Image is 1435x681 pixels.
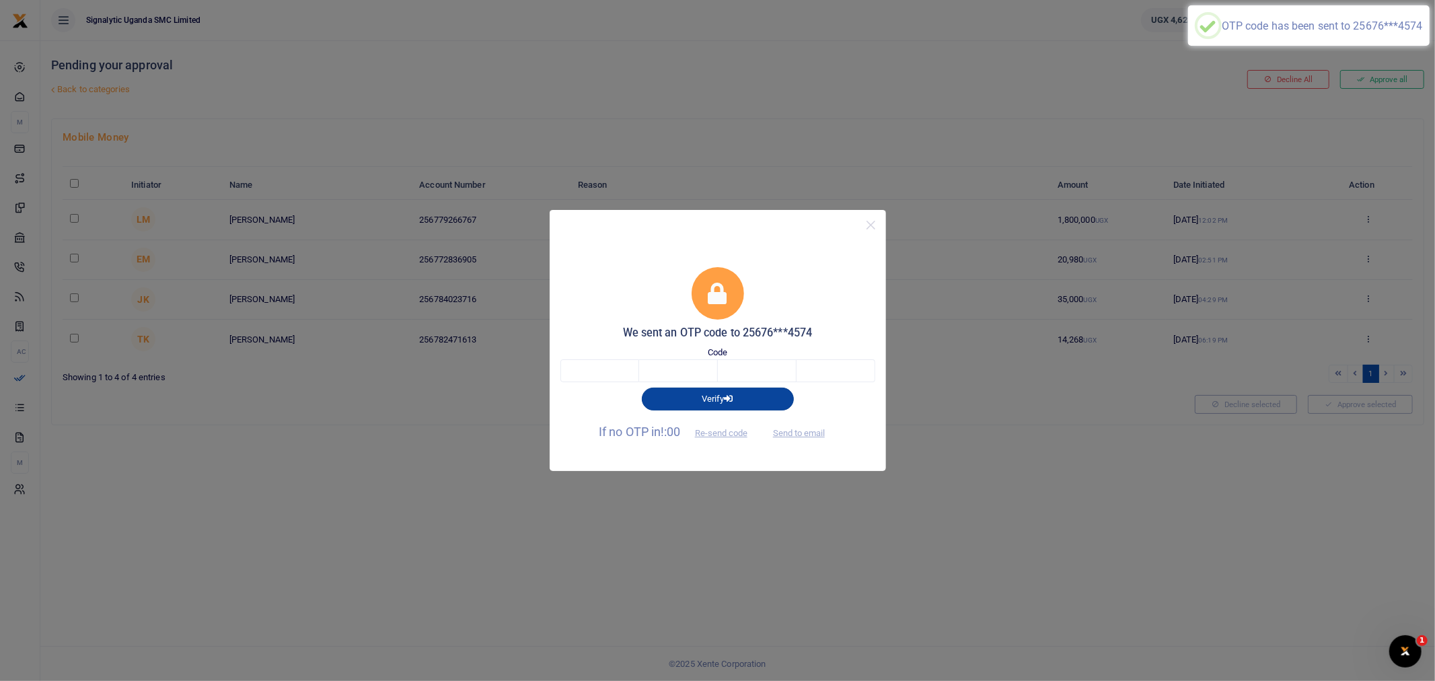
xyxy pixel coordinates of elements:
[642,388,794,410] button: Verify
[1417,635,1428,646] span: 1
[599,425,759,439] span: If no OTP in
[1389,635,1422,668] iframe: Intercom live chat
[560,326,875,340] h5: We sent an OTP code to 25676***4574
[1222,20,1423,32] div: OTP code has been sent to 25676***4574
[708,346,727,359] label: Code
[861,215,881,235] button: Close
[661,425,680,439] span: !:00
